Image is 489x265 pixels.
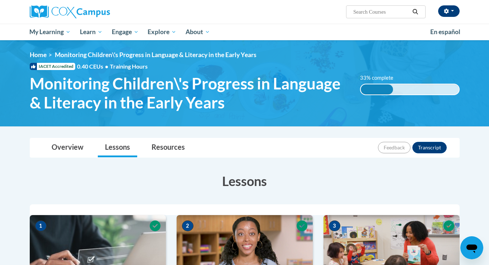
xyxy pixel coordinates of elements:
[55,51,257,59] span: Monitoring Children\'s Progress in Language & Literacy in the Early Years
[186,28,210,36] span: About
[107,24,143,40] a: Engage
[19,24,470,40] div: Main menu
[25,24,76,40] a: My Learning
[30,74,350,112] span: Monitoring Children\'s Progress in Language & Literacy in the Early Years
[30,63,75,70] span: IACET Accredited
[410,8,421,16] button: Search
[30,172,460,190] h3: Lessons
[44,138,91,157] a: Overview
[30,51,47,59] a: Home
[460,236,483,259] iframe: Button to launch messaging window
[144,138,192,157] a: Resources
[182,220,193,231] span: 2
[361,84,393,94] div: 33% complete
[98,138,137,157] a: Lessons
[430,28,460,36] span: En español
[412,142,447,153] button: Transcript
[112,28,139,36] span: Engage
[353,8,410,16] input: Search Courses
[438,5,460,17] button: Account Settings
[75,24,107,40] a: Learn
[426,24,465,39] a: En español
[29,28,71,36] span: My Learning
[30,5,110,18] img: Cox Campus
[80,28,102,36] span: Learn
[30,5,166,18] a: Cox Campus
[77,62,110,70] span: 0.40 CEUs
[329,220,340,231] span: 3
[360,74,401,82] label: 33% complete
[181,24,215,40] a: About
[110,63,148,70] span: Training Hours
[105,63,108,70] span: •
[143,24,181,40] a: Explore
[378,142,411,153] button: Feedback
[35,220,47,231] span: 1
[148,28,176,36] span: Explore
